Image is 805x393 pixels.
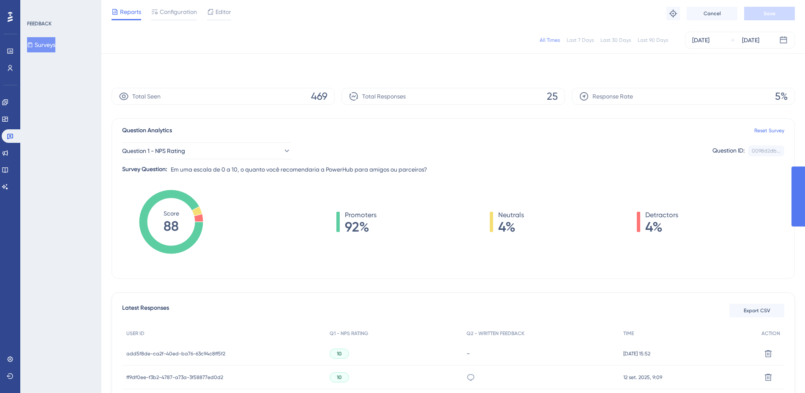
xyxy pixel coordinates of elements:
span: Reports [120,7,141,17]
span: ff9df0ee-f3b2-4787-a73a-3f58877ed0d2 [126,374,223,381]
span: Detractors [645,210,678,220]
a: Reset Survey [754,127,784,134]
span: Total Seen [132,91,161,101]
div: All Times [540,37,560,44]
span: Promoters [345,210,377,220]
div: Last 7 Days [567,37,594,44]
span: TIME [623,330,634,337]
span: Export CSV [744,307,770,314]
div: Last 90 Days [638,37,668,44]
span: Question 1 - NPS Rating [122,146,185,156]
span: 4% [645,220,678,234]
span: 4% [498,220,524,234]
span: add5f8de-ca2f-40ed-ba76-63c94c8ff5f2 [126,350,225,357]
span: Configuration [160,7,197,17]
tspan: 88 [164,218,179,234]
div: Survey Question: [122,164,167,175]
button: Export CSV [729,304,784,317]
div: Question ID: [712,145,745,156]
button: Question 1 - NPS Rating [122,142,291,159]
button: Cancel [687,7,737,20]
span: Q2 - WRITTEN FEEDBACK [467,330,524,337]
span: 25 [547,90,558,103]
div: 0098d2db... [752,147,780,154]
span: Editor [216,7,231,17]
button: Save [744,7,795,20]
span: Q1 - NPS RATING [330,330,368,337]
span: Response Rate [592,91,633,101]
span: [DATE] 15:52 [623,350,650,357]
span: Cancel [704,10,721,17]
span: 469 [311,90,327,103]
span: Em uma escala de 0 a 10, o quanto você recomendaria a PowerHub para amigos ou parceiros? [171,164,427,175]
span: USER ID [126,330,145,337]
span: 92% [345,220,377,234]
div: [DATE] [692,35,709,45]
span: 10 [337,374,342,381]
div: FEEDBACK [27,20,52,27]
div: Last 30 Days [600,37,631,44]
span: ACTION [761,330,780,337]
span: Save [764,10,775,17]
span: 10 [337,350,342,357]
span: Total Responses [362,91,406,101]
span: 5% [775,90,788,103]
div: - [467,349,615,358]
tspan: Score [164,210,179,217]
iframe: UserGuiding AI Assistant Launcher [770,360,795,385]
span: Question Analytics [122,126,172,136]
div: [DATE] [742,35,759,45]
span: Latest Responses [122,303,169,318]
button: Surveys [27,37,55,52]
span: Neutrals [498,210,524,220]
span: 12 set. 2025, 9:09 [623,374,662,381]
